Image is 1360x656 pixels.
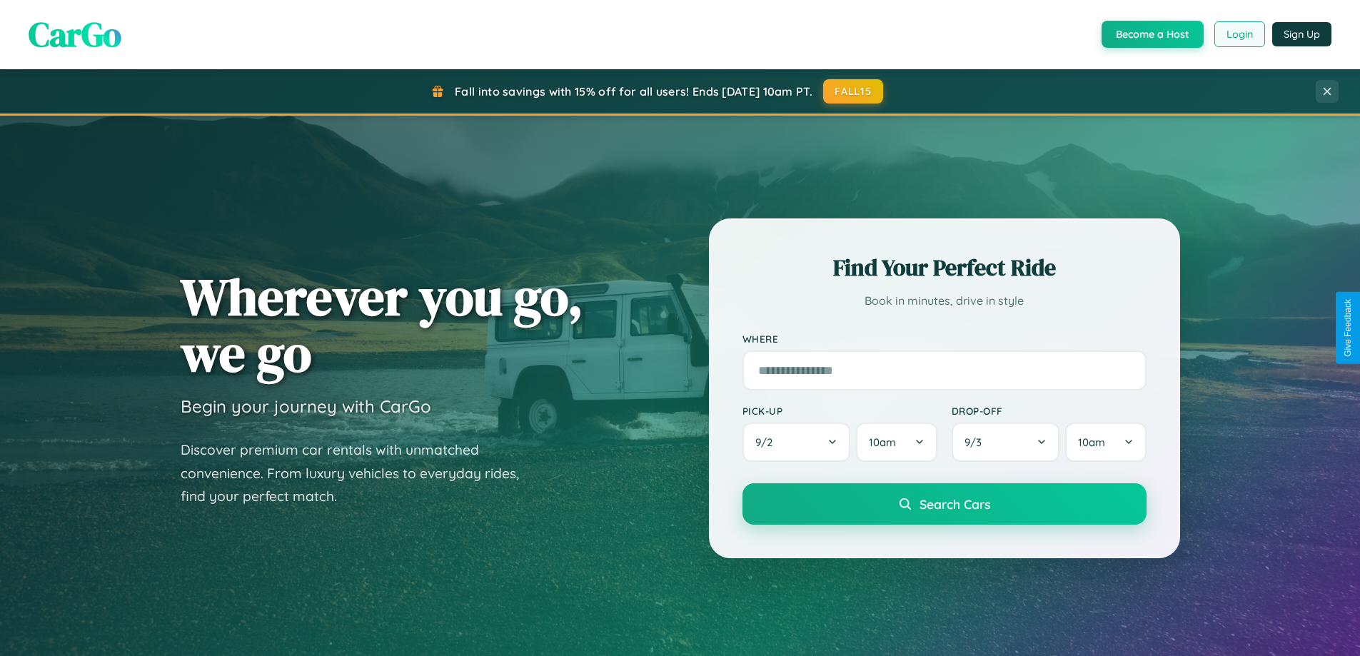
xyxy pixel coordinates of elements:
[181,268,583,381] h1: Wherever you go, we go
[823,79,883,104] button: FALL15
[742,483,1147,525] button: Search Cars
[1272,22,1331,46] button: Sign Up
[920,496,990,512] span: Search Cars
[742,333,1147,345] label: Where
[1102,21,1204,48] button: Become a Host
[742,252,1147,283] h2: Find Your Perfect Ride
[181,395,431,417] h3: Begin your journey with CarGo
[742,405,937,417] label: Pick-up
[742,291,1147,311] p: Book in minutes, drive in style
[29,11,121,58] span: CarGo
[455,84,812,99] span: Fall into savings with 15% off for all users! Ends [DATE] 10am PT.
[1343,299,1353,357] div: Give Feedback
[952,405,1147,417] label: Drop-off
[952,423,1060,462] button: 9/3
[1078,435,1105,449] span: 10am
[742,423,851,462] button: 9/2
[181,438,538,508] p: Discover premium car rentals with unmatched convenience. From luxury vehicles to everyday rides, ...
[755,435,780,449] span: 9 / 2
[1214,21,1265,47] button: Login
[856,423,937,462] button: 10am
[869,435,896,449] span: 10am
[1065,423,1146,462] button: 10am
[964,435,989,449] span: 9 / 3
